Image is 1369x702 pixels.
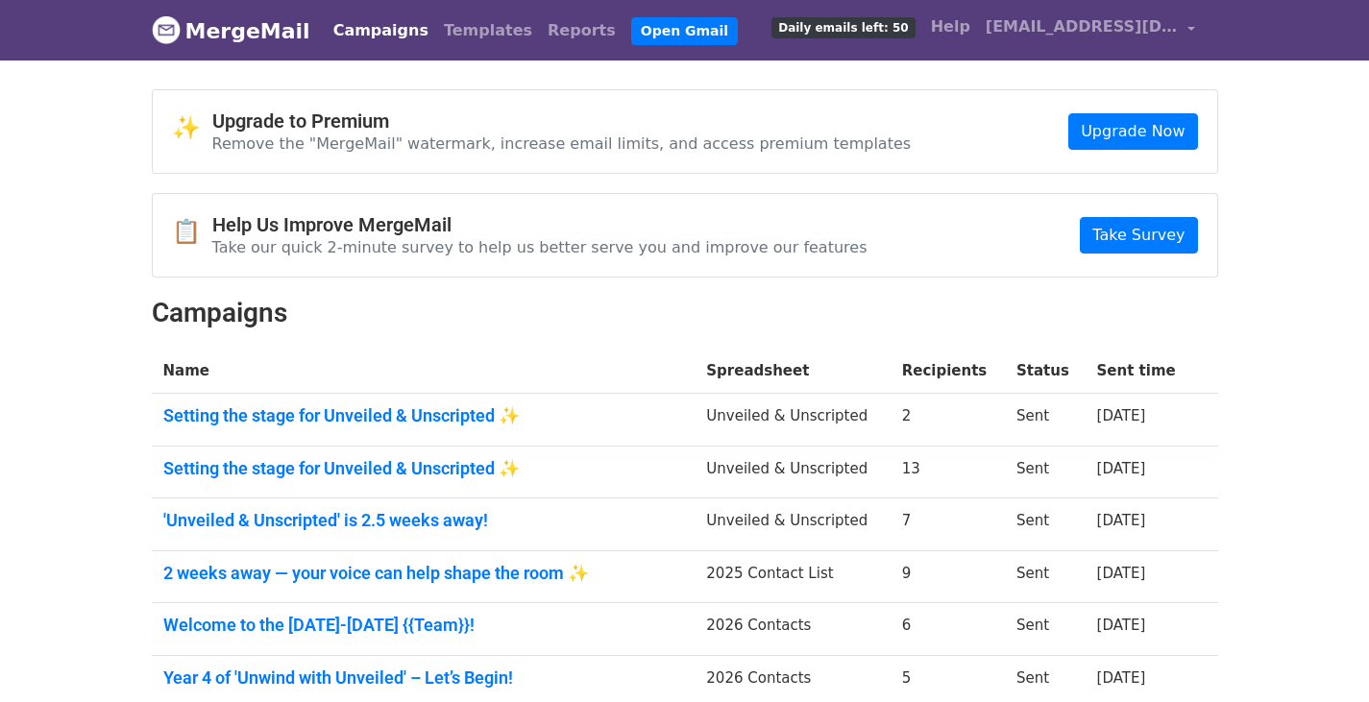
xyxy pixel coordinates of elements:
[891,394,1005,447] td: 2
[923,8,978,46] a: Help
[163,615,684,636] a: Welcome to the [DATE]-[DATE] {{Team}}!
[1097,669,1146,687] a: [DATE]
[1097,407,1146,424] a: [DATE]
[163,405,684,426] a: Setting the stage for Unveiled & Unscripted ✨
[1005,349,1086,394] th: Status
[1086,349,1193,394] th: Sent time
[764,8,922,46] a: Daily emails left: 50
[163,510,684,531] a: 'Unveiled & Unscripted' is 2.5 weeks away!
[1005,394,1086,447] td: Sent
[986,15,1178,38] span: [EMAIL_ADDRESS][DOMAIN_NAME]
[891,603,1005,656] td: 6
[172,218,212,246] span: 📋
[163,667,684,689] a: Year 4 of 'Unwind with Unveiled' – Let’s Begin!
[326,12,436,50] a: Campaigns
[1097,565,1146,582] a: [DATE]
[540,12,623,50] a: Reports
[891,498,1005,551] td: 7
[1097,617,1146,634] a: [DATE]
[891,550,1005,603] td: 9
[152,15,181,44] img: MergeMail logo
[695,603,890,656] td: 2026 Contacts
[212,237,868,257] p: Take our quick 2-minute survey to help us better serve you and improve our features
[436,12,540,50] a: Templates
[1068,113,1197,150] a: Upgrade Now
[1097,512,1146,529] a: [DATE]
[212,213,868,236] h4: Help Us Improve MergeMail
[163,563,684,584] a: 2 weeks away — your voice can help shape the room ✨
[152,297,1218,329] h2: Campaigns
[1080,217,1197,254] a: Take Survey
[695,550,890,603] td: 2025 Contact List
[978,8,1203,53] a: [EMAIL_ADDRESS][DOMAIN_NAME]
[152,349,696,394] th: Name
[695,394,890,447] td: Unveiled & Unscripted
[1005,498,1086,551] td: Sent
[891,349,1005,394] th: Recipients
[695,498,890,551] td: Unveiled & Unscripted
[1005,550,1086,603] td: Sent
[1005,446,1086,498] td: Sent
[695,349,890,394] th: Spreadsheet
[212,133,912,154] p: Remove the "MergeMail" watermark, increase email limits, and access premium templates
[631,17,738,45] a: Open Gmail
[172,114,212,142] span: ✨
[771,17,915,38] span: Daily emails left: 50
[152,11,310,51] a: MergeMail
[212,109,912,133] h4: Upgrade to Premium
[1005,603,1086,656] td: Sent
[1097,460,1146,477] a: [DATE]
[891,446,1005,498] td: 13
[695,446,890,498] td: Unveiled & Unscripted
[163,458,684,479] a: Setting the stage for Unveiled & Unscripted ✨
